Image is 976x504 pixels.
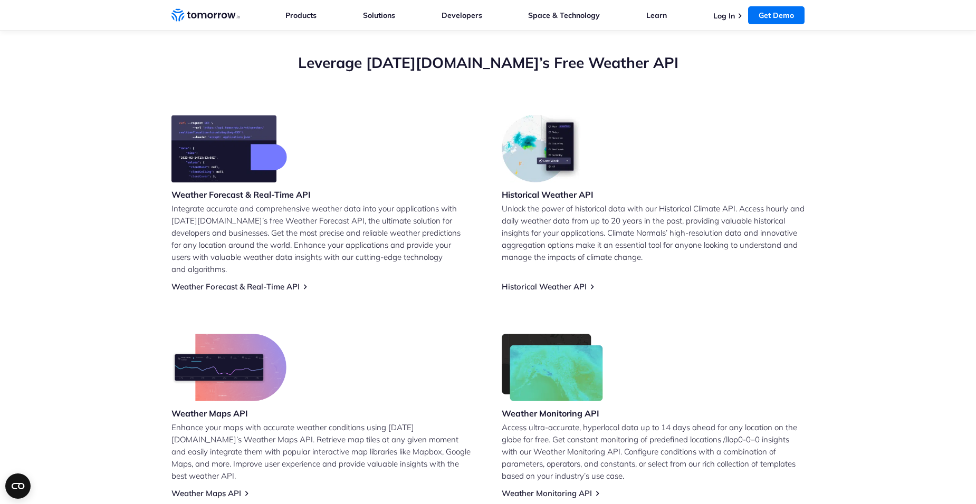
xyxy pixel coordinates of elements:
a: Log In [713,11,735,21]
button: Open CMP widget [5,473,31,499]
h3: Weather Maps API [171,408,286,419]
a: Weather Maps API [171,488,241,498]
a: Developers [442,11,482,20]
a: Products [285,11,317,20]
p: Access ultra-accurate, hyperlocal data up to 14 days ahead for any location on the globe for free... [502,421,805,482]
a: Get Demo [748,6,805,24]
a: Historical Weather API [502,282,587,292]
h3: Weather Forecast & Real-Time API [171,189,311,200]
a: Learn [646,11,667,20]
a: Space & Technology [528,11,600,20]
h3: Weather Monitoring API [502,408,603,419]
a: Weather Forecast & Real-Time API [171,282,300,292]
a: Weather Monitoring API [502,488,592,498]
h3: Historical Weather API [502,189,594,200]
p: Unlock the power of historical data with our Historical Climate API. Access hourly and daily weat... [502,202,805,263]
p: Enhance your maps with accurate weather conditions using [DATE][DOMAIN_NAME]’s Weather Maps API. ... [171,421,474,482]
a: Solutions [363,11,395,20]
p: Integrate accurate and comprehensive weather data into your applications with [DATE][DOMAIN_NAME]... [171,202,474,275]
a: Home link [171,7,240,23]
h2: Leverage [DATE][DOMAIN_NAME]’s Free Weather API [171,53,805,73]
